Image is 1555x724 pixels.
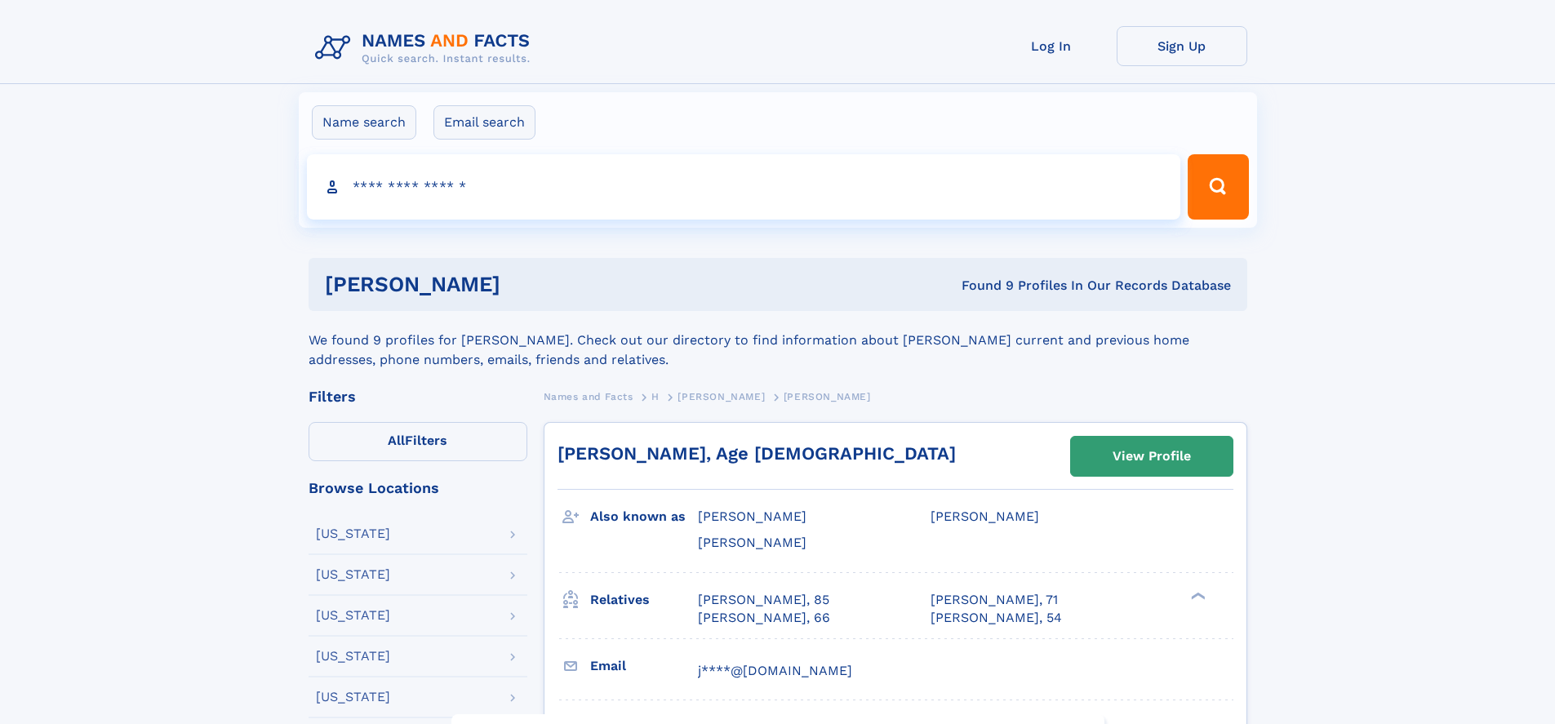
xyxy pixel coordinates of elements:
[931,609,1062,627] a: [PERSON_NAME], 54
[698,609,830,627] a: [PERSON_NAME], 66
[698,509,806,524] span: [PERSON_NAME]
[1187,590,1206,601] div: ❯
[309,311,1247,370] div: We found 9 profiles for [PERSON_NAME]. Check out our directory to find information about [PERSON_...
[309,26,544,70] img: Logo Names and Facts
[316,609,390,622] div: [US_STATE]
[678,391,765,402] span: [PERSON_NAME]
[1071,437,1233,476] a: View Profile
[312,105,416,140] label: Name search
[433,105,535,140] label: Email search
[316,527,390,540] div: [US_STATE]
[678,386,765,406] a: [PERSON_NAME]
[307,154,1181,220] input: search input
[309,389,527,404] div: Filters
[544,386,633,406] a: Names and Facts
[590,586,698,614] h3: Relatives
[931,509,1039,524] span: [PERSON_NAME]
[316,650,390,663] div: [US_STATE]
[388,433,405,448] span: All
[698,591,829,609] a: [PERSON_NAME], 85
[316,691,390,704] div: [US_STATE]
[309,422,527,461] label: Filters
[931,591,1058,609] a: [PERSON_NAME], 71
[558,443,956,464] a: [PERSON_NAME], Age [DEMOGRAPHIC_DATA]
[1188,154,1248,220] button: Search Button
[1113,438,1191,475] div: View Profile
[651,386,660,406] a: H
[731,277,1231,295] div: Found 9 Profiles In Our Records Database
[651,391,660,402] span: H
[1117,26,1247,66] a: Sign Up
[325,274,731,295] h1: [PERSON_NAME]
[698,535,806,550] span: [PERSON_NAME]
[590,503,698,531] h3: Also known as
[309,481,527,495] div: Browse Locations
[784,391,871,402] span: [PERSON_NAME]
[590,652,698,680] h3: Email
[986,26,1117,66] a: Log In
[316,568,390,581] div: [US_STATE]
